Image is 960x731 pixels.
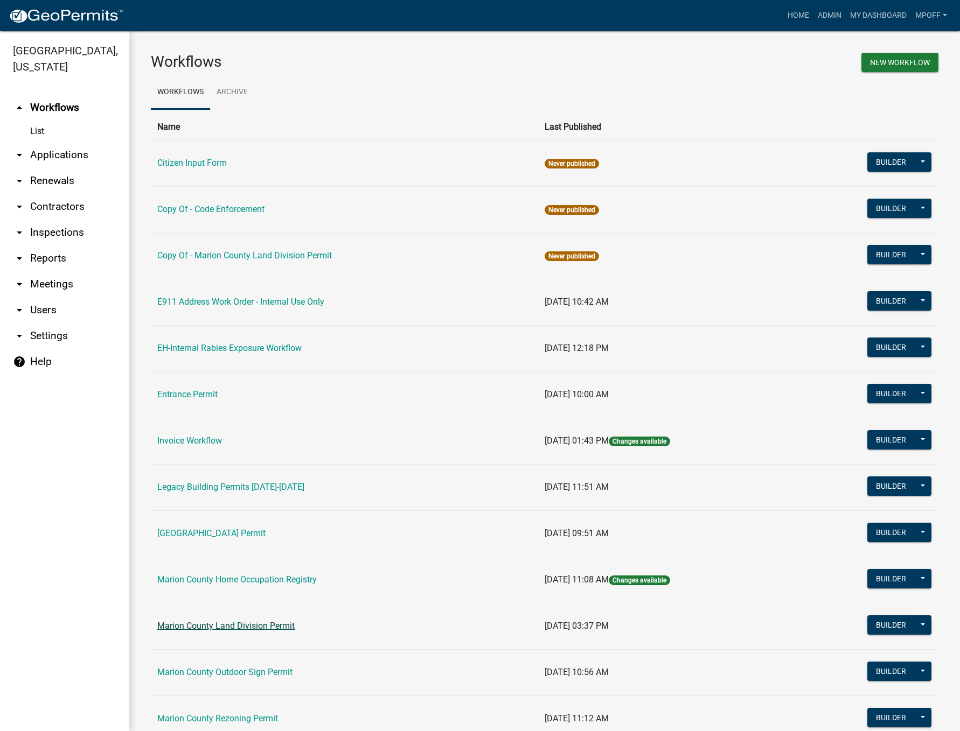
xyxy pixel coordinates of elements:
span: [DATE] 01:43 PM [545,435,609,446]
span: [DATE] 11:51 AM [545,482,609,492]
span: Never published [545,205,599,215]
button: Builder [867,199,915,218]
button: Builder [867,523,915,542]
a: Marion County Home Occupation Registry [157,574,317,585]
button: New Workflow [861,53,938,72]
span: [DATE] 11:12 AM [545,713,609,723]
a: My Dashboard [846,5,911,26]
button: Builder [867,152,915,172]
a: Marion County Outdoor Sign Permit [157,667,293,677]
span: Never published [545,251,599,261]
button: Builder [867,476,915,496]
button: Builder [867,615,915,635]
button: Builder [867,338,915,357]
a: Marion County Land Division Permit [157,621,295,631]
a: Invoice Workflow [157,435,222,446]
i: arrow_drop_down [13,278,26,291]
span: Changes available [609,437,670,446]
button: Builder [867,708,915,727]
i: arrow_drop_up [13,101,26,114]
a: Citizen Input Form [157,158,227,168]
i: arrow_drop_down [13,304,26,317]
span: [DATE] 10:00 AM [545,389,609,399]
span: [DATE] 09:51 AM [545,528,609,538]
a: Copy Of - Code Enforcement [157,204,265,214]
th: Name [151,114,538,140]
i: arrow_drop_down [13,226,26,239]
a: Admin [813,5,846,26]
button: Builder [867,245,915,264]
th: Last Published [538,114,794,140]
a: Entrance Permit [157,389,218,399]
a: EH-Internal Rabies Exposure Workflow [157,343,302,353]
button: Builder [867,430,915,449]
h3: Workflows [151,53,537,71]
a: E911 Address Work Order - Internal Use Only [157,297,324,307]
span: Changes available [609,575,670,585]
a: Copy Of - Marion County Land Division Permit [157,250,332,261]
button: Builder [867,662,915,681]
a: Legacy Building Permits [DATE]-[DATE] [157,482,304,492]
a: Workflows [151,75,210,110]
a: [GEOGRAPHIC_DATA] Permit [157,528,266,538]
i: arrow_drop_down [13,174,26,187]
button: Builder [867,569,915,588]
span: Never published [545,159,599,168]
i: arrow_drop_down [13,200,26,213]
span: [DATE] 03:37 PM [545,621,609,631]
i: arrow_drop_down [13,329,26,342]
a: Home [783,5,813,26]
i: help [13,355,26,368]
a: Archive [210,75,254,110]
i: arrow_drop_down [13,252,26,265]
a: mpoff [911,5,951,26]
span: [DATE] 10:42 AM [545,297,609,307]
span: [DATE] 10:56 AM [545,667,609,677]
button: Builder [867,291,915,311]
span: [DATE] 12:18 PM [545,343,609,353]
button: Builder [867,384,915,403]
i: arrow_drop_down [13,149,26,161]
span: [DATE] 11:08 AM [545,574,609,585]
a: Marion County Rezoning Permit [157,713,278,723]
